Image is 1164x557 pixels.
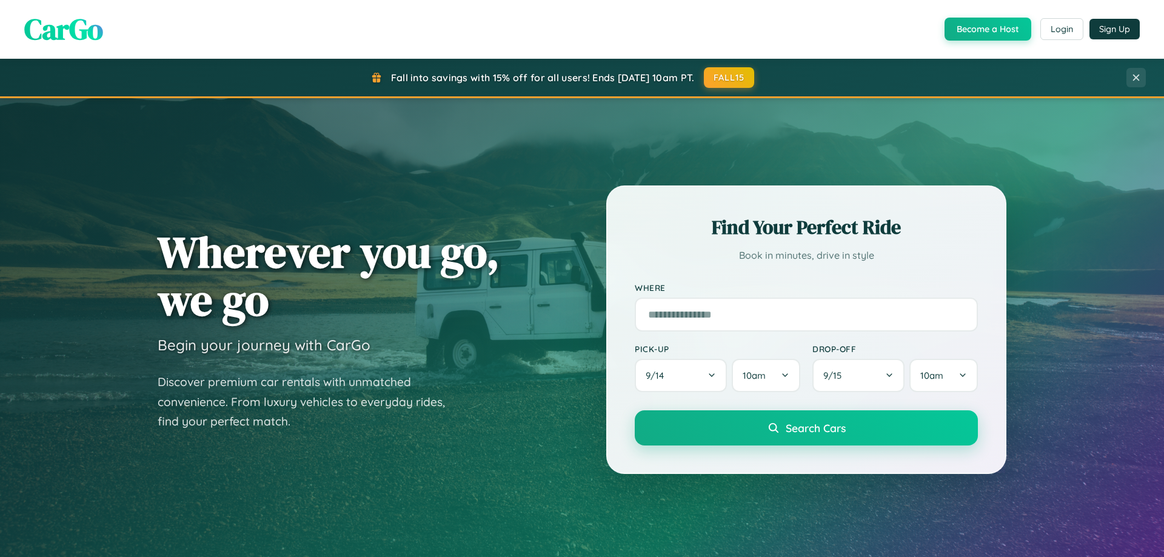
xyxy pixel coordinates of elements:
[635,410,978,445] button: Search Cars
[391,72,695,84] span: Fall into savings with 15% off for all users! Ends [DATE] 10am PT.
[920,370,943,381] span: 10am
[158,372,461,432] p: Discover premium car rentals with unmatched convenience. From luxury vehicles to everyday rides, ...
[635,359,727,392] button: 9/14
[909,359,978,392] button: 10am
[812,359,905,392] button: 9/15
[786,421,846,435] span: Search Cars
[1040,18,1083,40] button: Login
[743,370,766,381] span: 10am
[635,214,978,241] h2: Find Your Perfect Ride
[1089,19,1140,39] button: Sign Up
[732,359,800,392] button: 10am
[635,344,800,354] label: Pick-up
[812,344,978,354] label: Drop-off
[635,282,978,293] label: Where
[24,9,103,49] span: CarGo
[158,228,500,324] h1: Wherever you go, we go
[158,336,370,354] h3: Begin your journey with CarGo
[704,67,755,88] button: FALL15
[823,370,848,381] span: 9 / 15
[646,370,670,381] span: 9 / 14
[635,247,978,264] p: Book in minutes, drive in style
[945,18,1031,41] button: Become a Host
